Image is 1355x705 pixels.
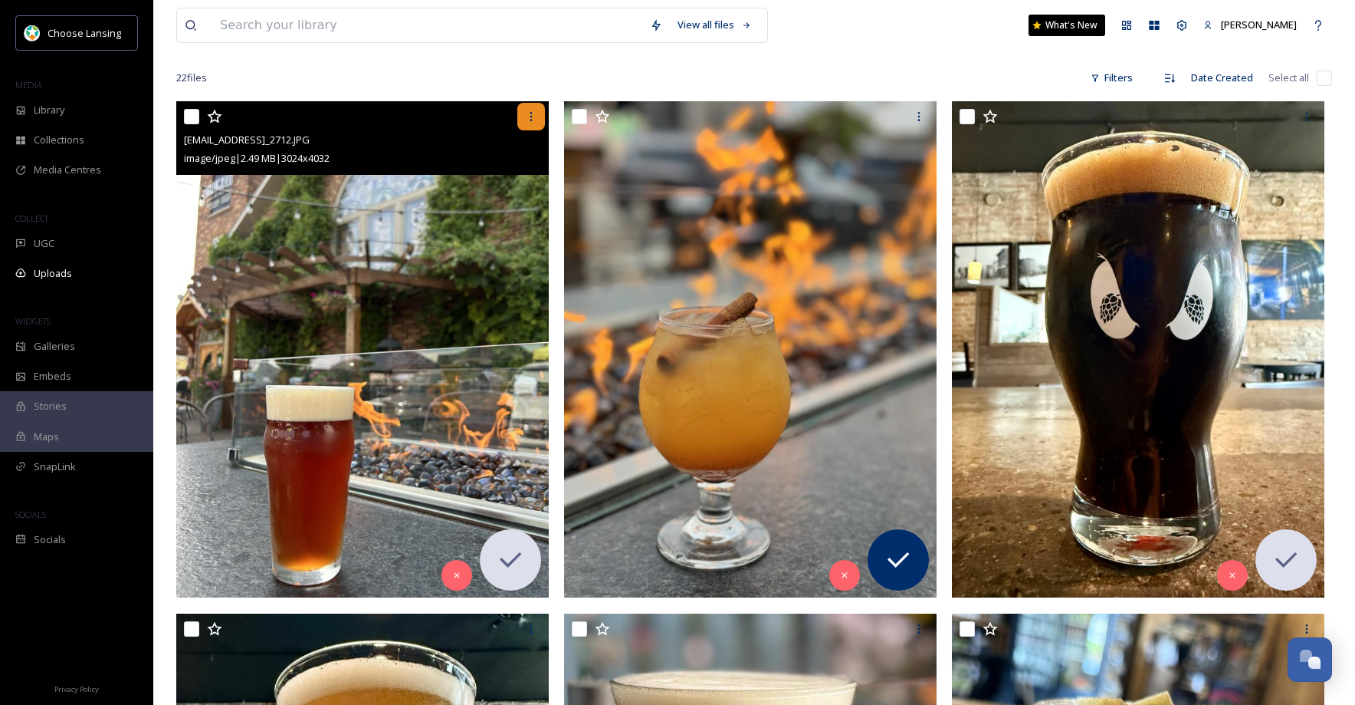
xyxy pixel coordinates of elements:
span: [EMAIL_ADDRESS]_2712.JPG [184,133,310,147]
span: image/jpeg | 2.49 MB | 3024 x 4032 [184,151,330,165]
span: Stories [34,399,67,413]
a: View all files [670,10,760,40]
img: ext_1757524224.463407_lookingglassbrewingco@gmail.com-IMG_2712.JPG [176,101,549,598]
a: Privacy Policy [54,679,99,697]
span: MEDIA [15,79,42,91]
input: Search your library [212,8,642,42]
span: SnapLink [34,460,76,474]
span: Maps [34,430,59,444]
a: What's New [1029,15,1105,36]
button: Open Chat [1288,637,1332,682]
div: Date Created [1183,63,1261,93]
img: logo.jpeg [25,25,40,41]
span: [PERSON_NAME] [1221,18,1297,31]
span: SOCIALS [15,509,46,520]
span: Embeds [34,369,71,384]
span: Socials [34,532,66,547]
div: Filters [1083,63,1140,93]
span: Library [34,103,64,117]
span: Uploads [34,266,72,281]
img: ext_1757431482.609694_Cheers@badbrewing.com-unnamed (41).jpg [952,101,1324,598]
a: [PERSON_NAME] [1196,10,1304,40]
span: COLLECT [15,212,48,224]
span: WIDGETS [15,315,51,327]
span: UGC [34,236,54,251]
img: ext_1757524224.461796_lookingglassbrewingco@gmail.com-IMG_7542.jpeg [564,101,937,598]
span: Media Centres [34,163,101,177]
span: Choose Lansing [48,26,121,40]
span: 22 file s [176,71,207,85]
span: Collections [34,133,84,147]
span: Galleries [34,339,75,354]
span: Select all [1268,71,1309,85]
span: Privacy Policy [54,684,99,694]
